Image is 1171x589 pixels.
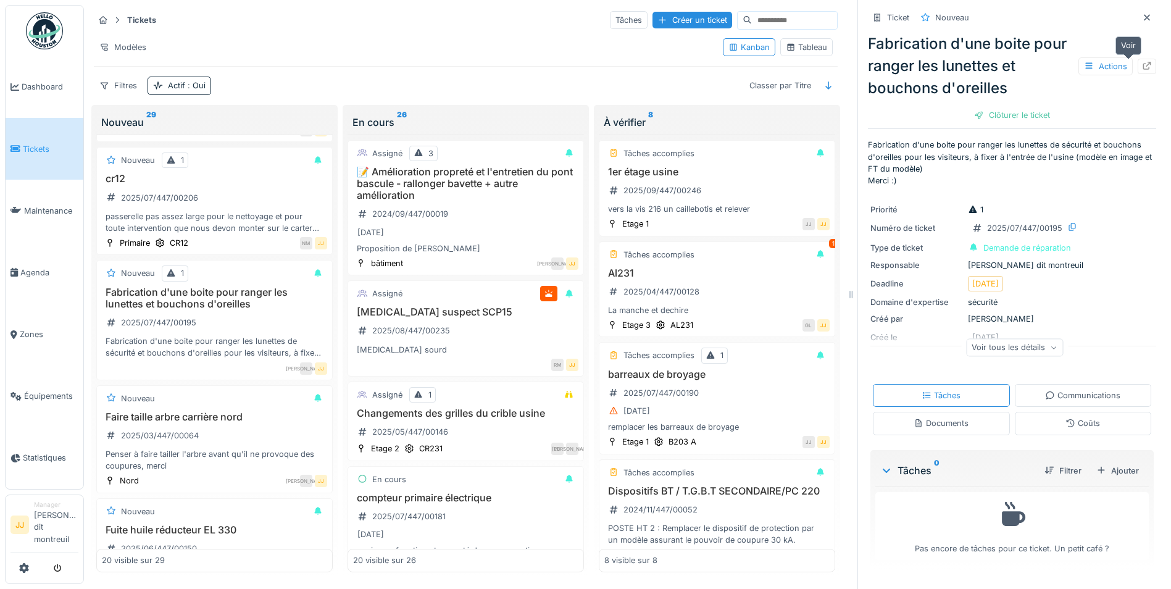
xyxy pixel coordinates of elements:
div: remplacer les barreaux de broyage [604,421,830,433]
span: Maintenance [24,205,78,217]
div: Nouveau [101,115,328,130]
div: 1 [181,267,184,279]
div: 2025/07/447/00195 [987,222,1062,234]
div: [PERSON_NAME] [551,257,564,270]
div: JJ [315,362,327,375]
div: Voir tous les détails [966,338,1063,356]
div: Créé par [870,313,963,325]
a: Zones [6,304,83,366]
span: : Oui [185,81,206,90]
div: 2025/07/447/00206 [121,192,198,204]
div: GL [802,319,815,332]
div: Etage 3 [622,319,651,331]
div: Documents [914,417,969,429]
div: JJ [817,218,830,230]
a: Dashboard [6,56,83,118]
h3: cr12 [102,173,327,185]
sup: 26 [397,115,407,130]
div: Nouveau [121,154,155,166]
div: JJ [566,359,578,371]
div: Pas encore de tâches pour ce ticket. Un petit café ? [883,498,1141,555]
strong: Tickets [122,14,161,26]
p: Fabrication d'une boite pour ranger les lunettes de sécurité et bouchons d'oreilles pour les visi... [868,139,1156,186]
div: 2025/04/447/00128 [623,286,699,298]
div: Deadline [870,278,963,290]
div: Nouveau [935,12,969,23]
div: Assigné [372,389,402,401]
div: Nouveau [121,506,155,517]
div: 1 [181,154,184,166]
div: Demande de réparation [983,242,1071,254]
sup: 8 [648,115,653,130]
a: Tickets [6,118,83,180]
h3: Al231 [604,267,830,279]
div: CR12 [170,237,188,249]
h3: Changements des grilles du crible usine [353,407,578,419]
span: Équipements [24,390,78,402]
div: 1 [428,389,431,401]
h3: [MEDICAL_DATA] suspect SCP15 [353,306,578,318]
div: [PERSON_NAME] [300,362,312,375]
div: Proposition de [PERSON_NAME] [353,243,578,254]
div: 20 visible sur 29 [102,555,165,567]
div: Clôturer le ticket [969,107,1055,123]
div: Responsable [870,259,963,271]
div: Coûts [1065,417,1100,429]
li: [PERSON_NAME] dit montreuil [34,500,78,550]
div: Nord [120,475,139,487]
div: 2025/06/447/00150 [121,543,197,554]
span: Tickets [23,143,78,155]
div: [PERSON_NAME] dit montreuil [870,259,1154,271]
div: JJ [817,436,830,448]
div: Nouveau [121,393,155,404]
div: [MEDICAL_DATA] sourd [353,344,578,356]
div: 2025/03/447/00064 [121,430,199,441]
a: Statistiques [6,427,83,489]
h3: Faire taille arbre carrière nord [102,411,327,423]
h3: Fabrication d'une boite pour ranger les lunettes et bouchons d'oreilles [102,286,327,310]
div: Tâches [610,11,648,29]
div: Tâches accomplies [623,249,694,261]
div: 2025/07/447/00190 [623,387,699,399]
div: Assigné [372,288,402,299]
div: Priorité [870,204,963,215]
h3: 📝 Amélioration propreté et l'entretien du pont bascule - rallonger bavette + autre amélioration [353,166,578,202]
a: Équipements [6,366,83,427]
div: bâtiment [371,257,403,269]
div: [PERSON_NAME] [566,443,578,455]
div: 2024/09/447/00019 [372,208,448,220]
div: Tâches accomplies [623,349,694,361]
div: À vérifier [604,115,830,130]
div: 2025/08/447/00235 [372,325,450,336]
div: 2025/07/447/00181 [372,511,446,522]
div: Actif [168,80,206,91]
div: Etage 2 [371,443,399,454]
div: 3 [428,148,433,159]
div: passerelle pas assez large pour le nettoyage et pour toute intervention que nous devon monter sur... [102,211,327,234]
div: remise en fonction et remonté de consommation [353,545,578,556]
div: Filtrer [1040,462,1086,479]
a: Agenda [6,241,83,303]
div: Fabrication d'une boite pour ranger les lunettes de sécurité et bouchons d'oreilles pour les visi... [102,335,327,359]
div: vers la vis 216 un caillebotis et relever [604,203,830,215]
div: JJ [315,237,327,249]
div: B203 A [669,436,696,448]
div: JJ [315,475,327,487]
div: Fabrication d'une boite pour ranger les lunettes et bouchons d'oreilles [868,33,1156,99]
div: [PERSON_NAME] [300,475,312,487]
div: [DATE] [623,405,650,417]
div: sécurité [870,296,1154,308]
div: CR231 [419,443,443,454]
span: Statistiques [23,452,78,464]
div: Tâches accomplies [623,148,694,159]
h3: 1er étage usine [604,166,830,178]
div: Tâches accomplies [623,467,694,478]
div: Primaire [120,237,150,249]
div: En cours [352,115,579,130]
div: Tâches [880,463,1035,478]
div: 8 visible sur 8 [604,555,657,567]
div: Numéro de ticket [870,222,963,234]
div: AL231 [670,319,693,331]
div: 2025/09/447/00246 [623,185,701,196]
h3: Fuite huile réducteur EL 330 [102,524,327,536]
